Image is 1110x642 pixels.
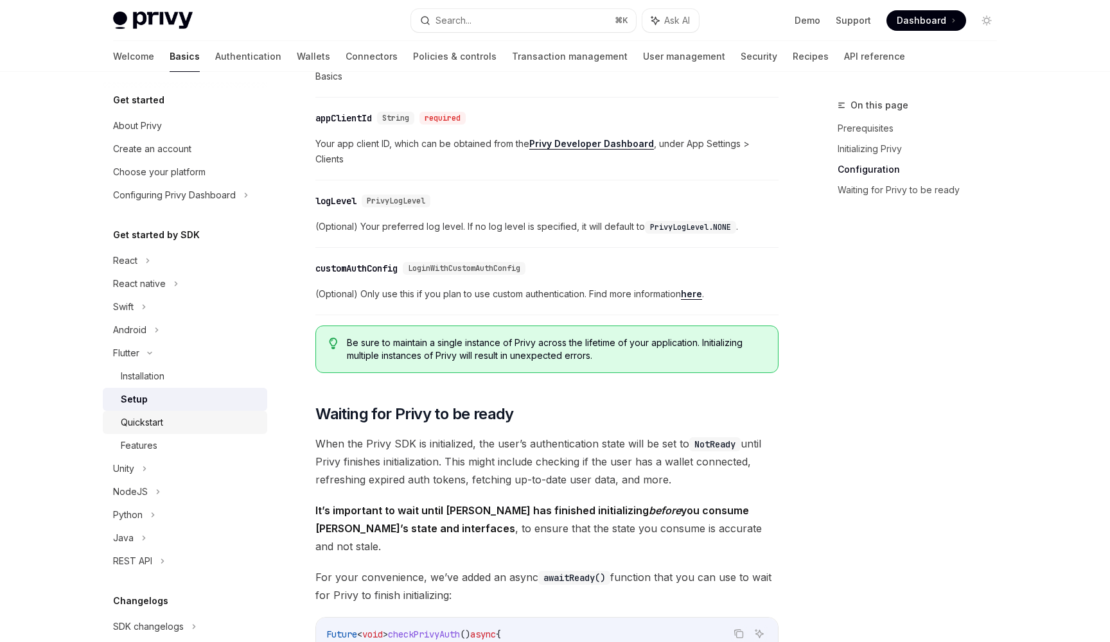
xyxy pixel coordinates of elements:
[751,625,768,642] button: Ask AI
[103,411,267,434] a: Quickstart
[643,41,725,72] a: User management
[113,553,152,569] div: REST API
[315,435,779,489] span: When the Privy SDK is initialized, the user’s authentication state will be set to until Privy fin...
[113,92,164,108] h5: Get started
[113,118,162,134] div: About Privy
[103,114,267,137] a: About Privy
[113,253,137,268] div: React
[976,10,997,31] button: Toggle dark mode
[315,112,372,125] div: appClientId
[113,345,139,361] div: Flutter
[113,164,206,180] div: Choose your platform
[113,322,146,338] div: Android
[689,437,741,451] code: NotReady
[113,507,143,523] div: Python
[103,434,267,457] a: Features
[615,15,628,26] span: ⌘ K
[741,41,777,72] a: Security
[838,118,1007,139] a: Prerequisites
[645,221,736,234] code: PrivyLogLevel.NONE
[838,180,1007,200] a: Waiting for Privy to be ready
[795,14,820,27] a: Demo
[113,484,148,499] div: NodeJS
[529,138,654,149] strong: Privy Developer Dashboard
[529,138,654,150] a: Privy Developer Dashboard
[346,41,398,72] a: Connectors
[121,438,157,453] div: Features
[121,392,148,407] div: Setup
[315,219,779,234] span: (Optional) Your preferred log level. If no log level is specified, it will default to .
[297,41,330,72] a: Wallets
[170,41,200,72] a: Basics
[315,504,749,535] strong: It’s important to wait until [PERSON_NAME] has finished initializing you consume [PERSON_NAME]’s ...
[460,629,470,640] span: ()
[113,619,184,634] div: SDK changelogs
[113,227,200,243] h5: Get started by SDK
[838,159,1007,180] a: Configuration
[315,136,779,167] span: Your app client ID, which can be obtained from the , under App Settings > Clients
[329,338,338,349] svg: Tip
[411,9,636,32] button: Search...⌘K
[538,571,610,585] code: awaitReady()
[649,504,681,517] em: before
[103,388,267,411] a: Setup
[512,41,628,72] a: Transaction management
[113,41,154,72] a: Welcome
[121,369,164,384] div: Installation
[836,14,871,27] a: Support
[496,629,501,640] span: {
[793,41,829,72] a: Recipes
[315,286,779,302] span: (Optional) Only use this if you plan to use custom authentication. Find more information .
[897,14,946,27] span: Dashboard
[103,365,267,388] a: Installation
[850,98,908,113] span: On this page
[408,263,520,273] span: LoginWithCustomAuthConfig
[113,299,134,315] div: Swift
[347,336,765,362] span: Be sure to maintain a single instance of Privy across the lifetime of your application. Initializ...
[367,196,425,206] span: PrivyLogLevel
[315,195,357,207] div: logLevel
[681,288,702,300] a: here
[362,629,383,640] span: void
[664,14,690,27] span: Ask AI
[113,593,168,609] h5: Changelogs
[436,13,471,28] div: Search...
[215,41,281,72] a: Authentication
[383,629,388,640] span: >
[103,137,267,160] a: Create an account
[470,629,496,640] span: async
[730,625,747,642] button: Copy the contents from the code block
[315,568,779,604] span: For your convenience, we’ve added an async function that you can use to wait for Privy to finish ...
[315,262,398,275] div: customAuthConfig
[388,629,460,640] span: checkPrivyAuth
[886,10,966,31] a: Dashboard
[419,112,466,125] div: required
[121,415,163,430] div: Quickstart
[413,41,497,72] a: Policies & controls
[113,187,236,203] div: Configuring Privy Dashboard
[844,41,905,72] a: API reference
[315,501,779,555] span: , to ensure that the state you consume is accurate and not stale.
[357,629,362,640] span: <
[382,113,409,123] span: String
[326,629,357,640] span: Future
[113,461,134,476] div: Unity
[103,160,267,184] a: Choose your platform
[838,139,1007,159] a: Initializing Privy
[113,141,191,157] div: Create an account
[113,276,166,291] div: React native
[642,9,699,32] button: Ask AI
[113,530,134,546] div: Java
[113,12,193,30] img: light logo
[315,404,514,424] span: Waiting for Privy to be ready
